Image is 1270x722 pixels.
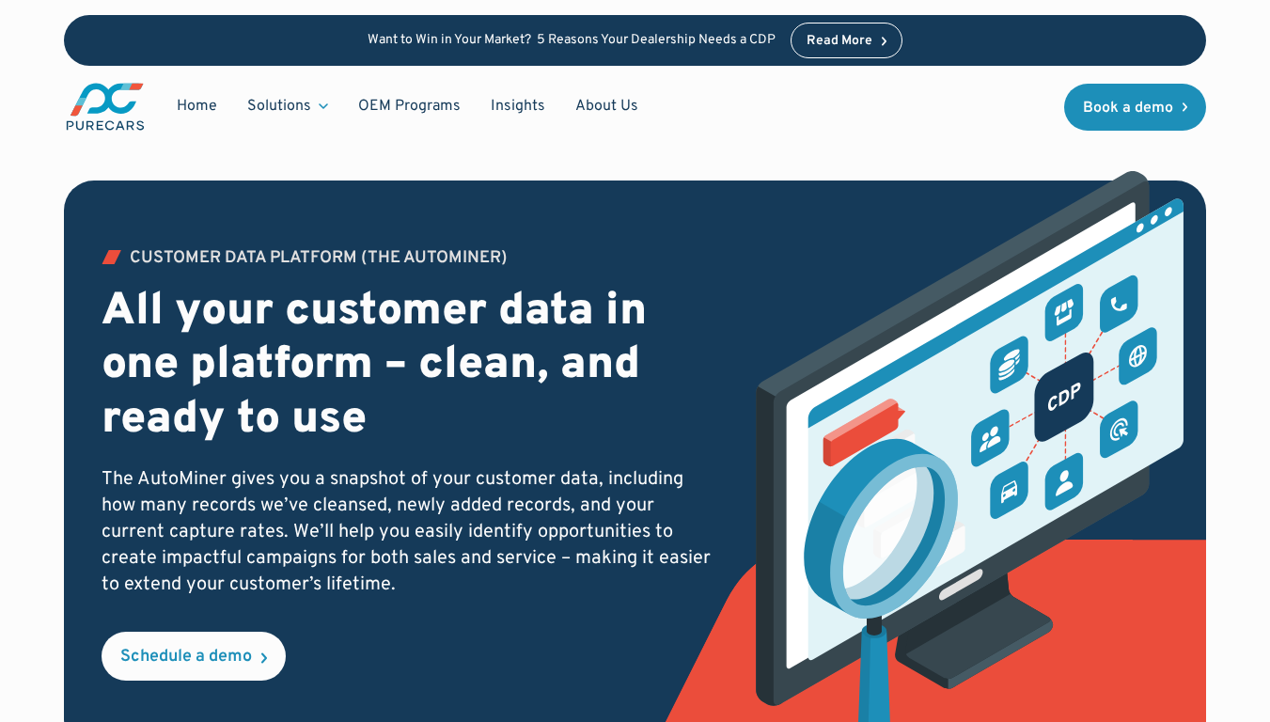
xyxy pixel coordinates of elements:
[1064,84,1207,131] a: Book a demo
[476,88,560,124] a: Insights
[807,35,872,48] div: Read More
[232,88,343,124] div: Solutions
[102,632,286,681] a: Schedule a demo
[247,96,311,117] div: Solutions
[120,649,252,666] div: Schedule a demo
[791,23,903,58] a: Read More
[102,286,711,448] h2: All your customer data in one platform – clean, and ready to use
[130,250,508,267] div: Customer Data PLATFORM (The Autominer)
[102,466,711,598] p: The AutoMiner gives you a snapshot of your customer data, including how many records we’ve cleans...
[64,81,147,133] img: purecars logo
[1083,101,1173,116] div: Book a demo
[343,88,476,124] a: OEM Programs
[64,81,147,133] a: main
[560,88,653,124] a: About Us
[162,88,232,124] a: Home
[368,33,776,49] p: Want to Win in Your Market? 5 Reasons Your Dealership Needs a CDP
